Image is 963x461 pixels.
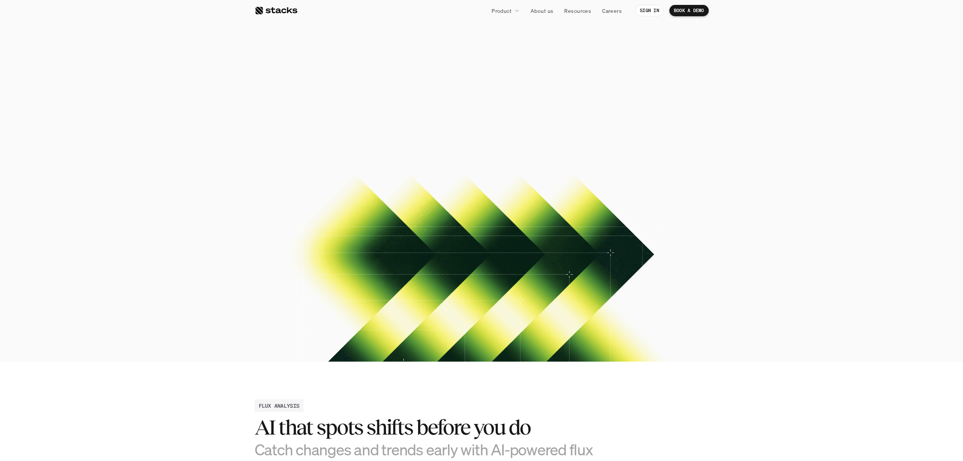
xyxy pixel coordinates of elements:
span: d [487,98,506,132]
p: Careers [602,7,622,15]
span: a [467,61,484,95]
span: e [521,64,539,98]
span: o [367,60,386,94]
span: r [406,60,420,94]
p: Resources [564,7,591,15]
p: SIGN IN [640,8,659,13]
a: Resources [560,4,596,17]
span: c [450,98,467,132]
span: . [543,98,550,132]
span: d [524,98,543,132]
span: n [484,62,504,96]
span: f [426,60,437,94]
span: c [504,63,521,97]
span: a [594,64,611,98]
p: Stacks AI-powered analysis and reporting turns your data into answers, fast. Spot trends, explain... [387,138,576,184]
span: Y [345,60,367,94]
a: BOOK A DEMO [669,5,709,16]
span: t [583,64,594,98]
a: About us [526,4,558,17]
span: i [437,60,446,94]
span: u [386,60,406,94]
a: BOOK A DEMO [447,201,517,220]
p: BOOK A DEMO [460,205,503,216]
span: e [433,98,450,132]
p: About us [531,7,553,15]
p: BOOK A DEMO [674,8,704,13]
span: o [467,98,487,132]
a: Careers [597,4,626,17]
span: d [545,64,565,98]
span: , [611,64,618,98]
span: e [506,98,524,132]
span: a [565,64,583,98]
h2: AI that spots shifts before you do [255,416,595,439]
span: n [446,61,467,95]
a: SIGN IN [635,5,664,16]
span: d [413,98,433,132]
h2: FLUX ANALYSIS [259,402,300,410]
p: Product [492,7,512,15]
